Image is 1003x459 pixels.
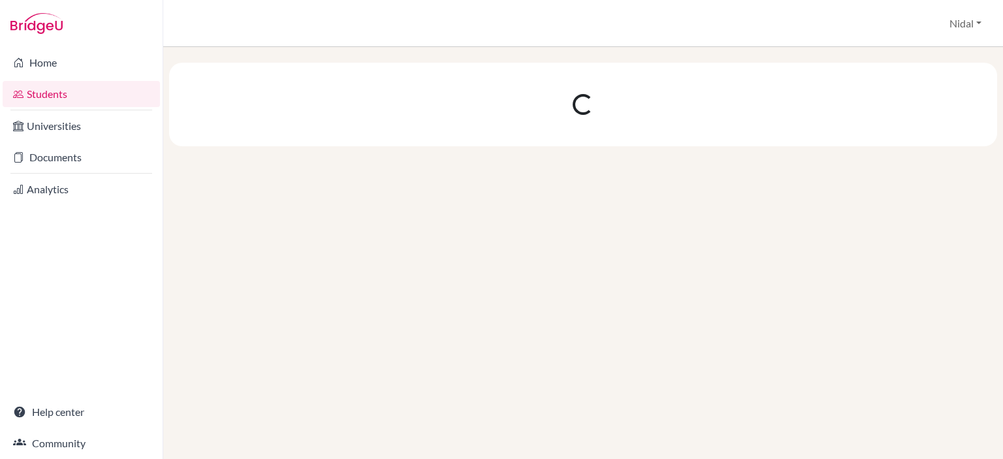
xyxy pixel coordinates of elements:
a: Universities [3,113,160,139]
img: Bridge-U [10,13,63,34]
a: Help center [3,399,160,425]
button: Nidal [944,11,987,36]
a: Documents [3,144,160,170]
a: Community [3,430,160,456]
a: Analytics [3,176,160,202]
a: Students [3,81,160,107]
a: Home [3,50,160,76]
